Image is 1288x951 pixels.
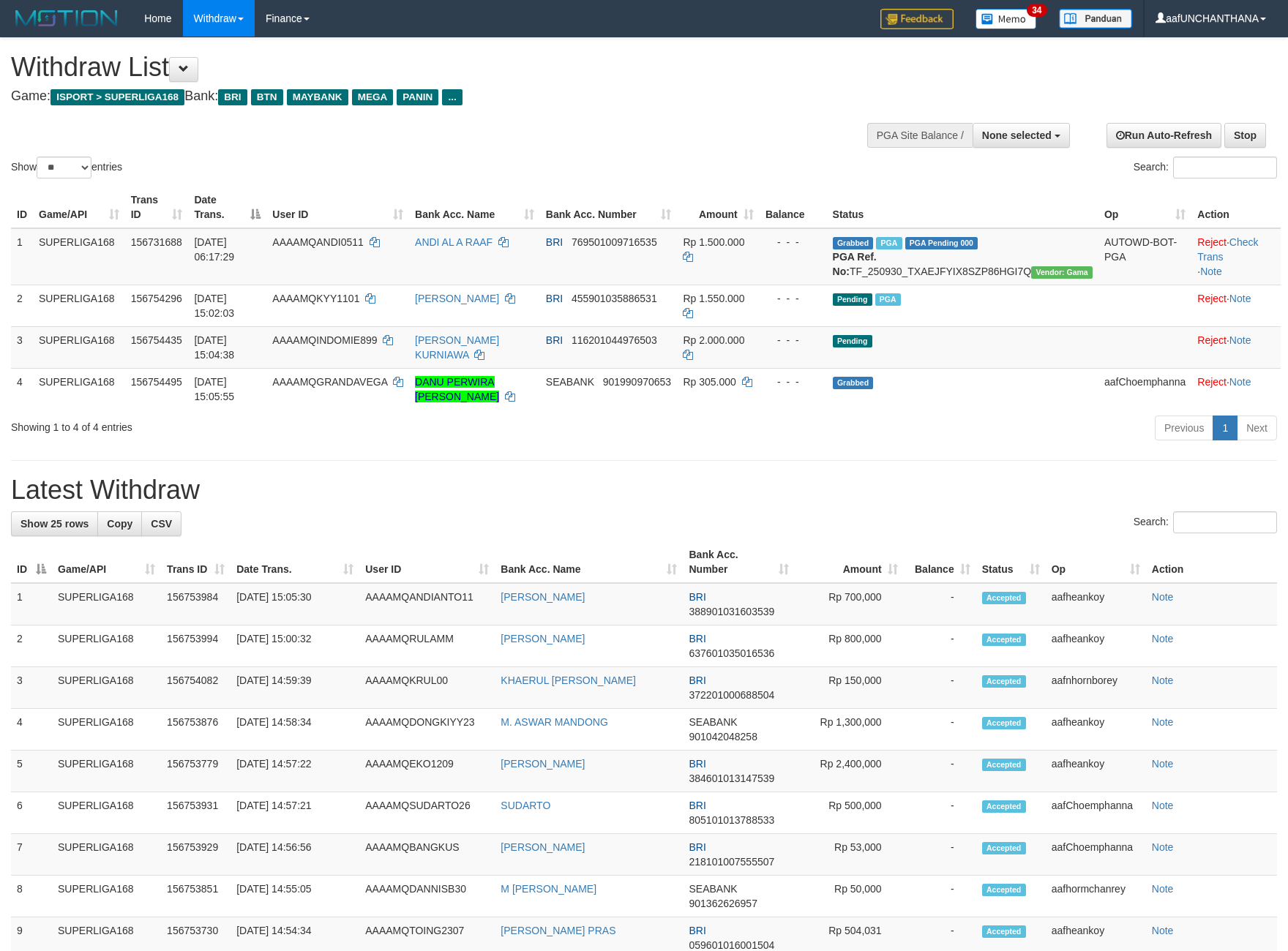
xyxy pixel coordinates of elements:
a: Check Trans [1197,236,1258,263]
a: Note [1152,716,1174,728]
td: 5 [11,751,52,792]
a: 1 [1213,416,1238,440]
th: Date Trans.: activate to sort column ascending [231,541,359,583]
label: Search: [1134,511,1277,533]
td: aafheankoy [1046,751,1146,792]
th: Game/API: activate to sort column ascending [33,187,125,228]
span: Marked by aafheankoy [875,293,901,306]
span: Accepted [982,884,1026,896]
td: - [904,834,976,876]
img: Feedback.jpg [880,9,954,29]
td: 156753876 [161,709,231,751]
td: AUTOWD-BOT-PGA [1098,228,1191,285]
span: Copy 901042048258 to clipboard [689,731,757,743]
span: 156731688 [131,236,182,248]
input: Search: [1173,157,1277,178]
span: Copy 116201044976503 to clipboard [572,334,657,346]
span: BRI [546,293,563,304]
td: · · [1191,228,1281,285]
span: [DATE] 15:02:03 [194,293,234,319]
span: BRI [218,89,247,105]
span: 156754296 [131,293,182,304]
a: Reject [1197,376,1227,388]
td: 156753931 [161,792,231,834]
span: Copy 059601016001504 to clipboard [689,939,774,951]
span: Copy 218101007555507 to clipboard [689,856,774,868]
span: Rp 1.550.000 [683,293,744,304]
td: SUPERLIGA168 [33,285,125,326]
td: 156753929 [161,834,231,876]
td: [DATE] 15:00:32 [231,625,359,667]
span: AAAAMQGRANDAVEGA [272,376,387,388]
td: SUPERLIGA168 [52,709,161,751]
span: Copy 372201000688504 to clipboard [689,689,774,701]
b: PGA Ref. No: [833,251,877,277]
a: Note [1152,925,1174,936]
span: Rp 1.500.000 [683,236,744,248]
span: [DATE] 06:17:29 [194,236,234,263]
td: SUPERLIGA168 [52,792,161,834]
td: AAAAMQKRUL00 [359,667,495,709]
td: 1 [11,583,52,625]
span: Pending [833,335,872,347]
a: Note [1229,376,1251,388]
td: 156754082 [161,667,231,709]
th: User ID: activate to sort column ascending [266,187,409,228]
td: AAAAMQDONGKIYY23 [359,709,495,751]
a: Previous [1155,416,1213,440]
span: Accepted [982,759,1026,771]
td: 4 [11,709,52,751]
div: PGA Site Balance / [867,123,973,148]
td: aafnhornborey [1046,667,1146,709]
h4: Game: Bank: [11,89,844,104]
th: Date Trans.: activate to sort column descending [188,187,266,228]
span: Accepted [982,717,1026,729]
div: - - - [765,333,821,347]
span: Marked by aafromsomean [876,237,902,249]
th: Balance: activate to sort column ascending [904,541,976,583]
span: BRI [689,800,705,811]
td: SUPERLIGA168 [52,834,161,876]
td: Rp 800,000 [795,625,904,667]
td: - [904,792,976,834]
td: SUPERLIGA168 [52,667,161,709]
td: SUPERLIGA168 [52,625,161,667]
span: ISPORT > SUPERLIGA168 [50,89,184,105]
th: Amount: activate to sort column ascending [795,541,904,583]
td: AAAAMQRULAMM [359,625,495,667]
span: 156754435 [131,334,182,346]
a: Note [1152,883,1174,895]
div: Showing 1 to 4 of 4 entries [11,414,525,435]
td: AAAAMQDANNISB30 [359,876,495,917]
span: BRI [689,925,705,936]
a: Note [1152,758,1174,770]
td: TF_250930_TXAEJFYIX8SZP86HGI7Q [827,228,1098,285]
a: Reject [1197,293,1227,304]
span: AAAAMQANDI0511 [272,236,364,248]
span: Accepted [982,925,1026,938]
a: [PERSON_NAME] [501,633,585,644]
td: SUPERLIGA168 [33,326,125,368]
a: Reject [1197,236,1227,248]
td: [DATE] 14:59:39 [231,667,359,709]
span: Pending [833,293,872,306]
span: Copy 901990970653 to clipboard [603,376,671,388]
div: - - - [765,235,821,249]
a: [PERSON_NAME] KURNIAWA [415,334,499,361]
td: - [904,667,976,709]
span: ... [442,89,462,105]
th: ID [11,187,33,228]
a: [PERSON_NAME] PRAS [501,925,615,936]
th: Bank Acc. Name: activate to sort column ascending [409,187,540,228]
td: AAAAMQSUDARTO26 [359,792,495,834]
th: Bank Acc. Name: activate to sort column ascending [495,541,683,583]
td: aafheankoy [1046,625,1146,667]
span: Vendor URL: https://trx31.1velocity.biz [1031,266,1093,279]
img: MOTION_logo.png [11,7,122,29]
td: 2 [11,625,52,667]
h1: Withdraw List [11,53,844,82]
th: Amount: activate to sort column ascending [677,187,759,228]
th: Op: activate to sort column ascending [1046,541,1146,583]
td: 6 [11,792,52,834]
td: · [1191,285,1281,326]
